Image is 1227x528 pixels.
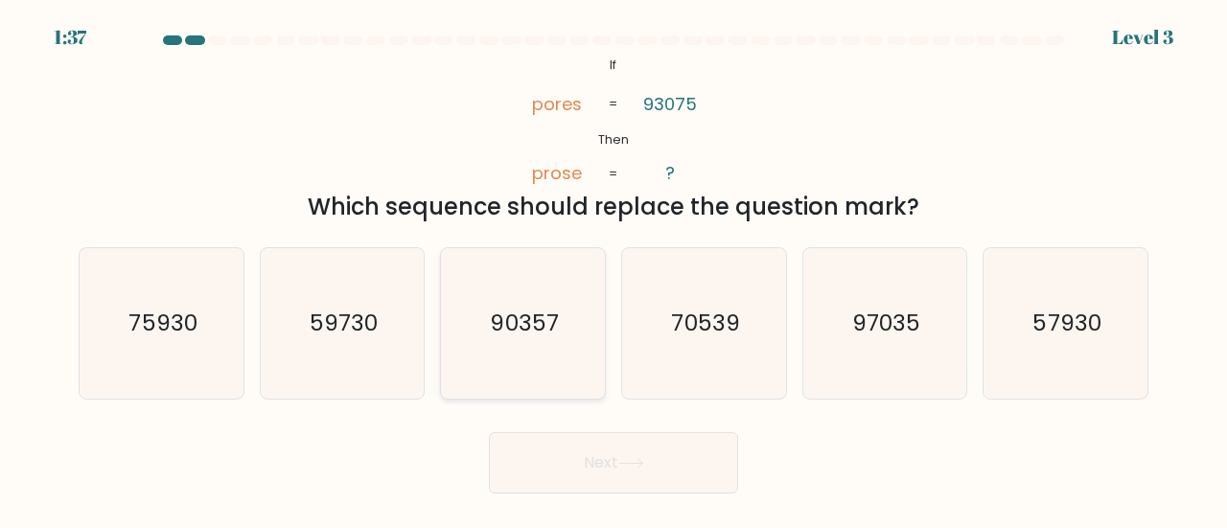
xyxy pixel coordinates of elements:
svg: @import url('[URL][DOMAIN_NAME]); [504,53,722,187]
tspan: prose [532,161,582,185]
tspan: If [611,57,617,73]
text: 75930 [128,307,197,338]
div: Level 3 [1112,23,1173,52]
text: 59730 [310,307,378,338]
div: Which sequence should replace the question mark? [90,190,1137,224]
text: 70539 [671,307,739,338]
tspan: = [610,166,618,182]
tspan: pores [532,92,582,116]
tspan: 93075 [643,92,697,116]
tspan: ? [665,161,675,185]
text: 97035 [852,307,920,338]
tspan: Then [598,131,629,148]
tspan: = [610,96,618,112]
text: 57930 [1033,307,1101,338]
text: 90357 [491,307,559,338]
div: 1:37 [54,23,86,52]
button: Next [489,432,738,494]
